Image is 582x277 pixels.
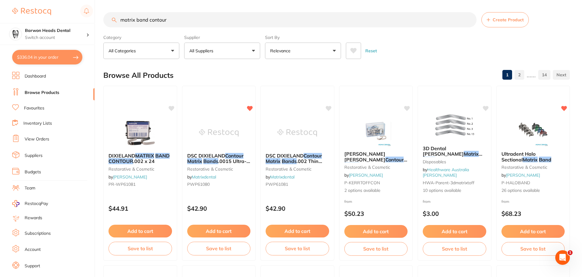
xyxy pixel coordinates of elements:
p: $44.91 [108,205,172,212]
label: Sort By [265,35,341,40]
a: Restocq Logo [12,5,51,19]
a: Support [25,263,40,269]
p: $68.23 [501,210,565,217]
button: Save to list [187,242,251,255]
b: Ultradent Halo Sectional Matrix Band [501,151,565,162]
a: Healthware Australia [PERSON_NAME] [423,167,469,178]
b: DSC DIXIELAND Contour Matrix Bands .0015 Ultra-Thin (24) [187,153,251,164]
iframe: Intercom live chat [555,250,570,265]
h2: Browse All Products [103,71,174,80]
span: by [187,174,216,180]
span: 10 options available [423,188,486,194]
span: by [423,167,469,178]
span: by [108,174,147,180]
small: restorative & cosmetic [108,167,172,171]
span: DIXIELAND [108,153,135,159]
button: Add to cart [187,225,251,237]
em: Contour [385,157,404,163]
span: by [266,174,294,180]
a: Suppliers [25,153,43,159]
p: All Suppliers [189,48,216,54]
em: Matrix [266,158,281,164]
span: PR-WP61081 [108,182,136,187]
b: Kerr Hawe Tofflemire Contoured Matrix Bands 30/pk [344,151,408,162]
span: 30/pk [359,162,372,168]
img: 3D Dental Tofflemire Matrix Band [435,110,474,141]
span: [PERSON_NAME] [PERSON_NAME] [344,151,385,162]
span: DSC DIXIELAND [266,153,304,159]
a: Favourites [24,105,44,111]
span: .002 Thin (24) [266,158,322,170]
p: $42.90 [266,205,329,212]
span: by [344,172,383,178]
a: [PERSON_NAME] [349,172,383,178]
p: Relevance [270,48,293,54]
img: Barwon Heads Dental [9,28,22,40]
span: P-KERRTOFFCON [344,180,380,185]
a: Matrixdental [192,174,216,180]
span: DSC DIXIELAND [187,153,225,159]
a: Browse Products [25,90,59,96]
a: Account [25,247,41,253]
a: Inventory Lists [23,120,52,126]
span: .0015 Ultra-Thin (24) [187,158,250,170]
img: DSC DIXIELAND Contour Matrix Bands .002 Thin (24) [277,118,317,148]
a: Matrixdental [270,174,294,180]
span: from [344,199,352,204]
em: Bands [282,158,297,164]
button: Save to list [108,242,172,255]
em: BAND [155,153,170,159]
em: MATRIX [135,153,154,159]
a: Rewards [25,215,42,221]
a: Subscriptions [25,230,51,237]
b: DSC DIXIELAND Contour Matrix Bands .002 Thin (24) [266,153,329,164]
small: restorative & cosmetic [187,167,251,171]
b: 3D Dental Tofflemire Matrix Band [423,146,486,157]
button: All Suppliers [184,43,260,59]
span: PWP61080 [187,182,210,187]
img: DSC DIXIELAND Contour Matrix Bands .0015 Ultra-Thin (24) [199,118,239,148]
button: Create Product [481,12,529,27]
span: 2 options available [344,188,408,194]
em: Matrix [187,158,202,164]
span: from [501,199,509,204]
img: RestocqPay [12,200,19,207]
button: Reset [363,43,379,59]
button: Add to cart [423,225,486,238]
p: ...... [527,71,536,78]
label: Category [103,35,179,40]
a: [PERSON_NAME] [506,172,540,178]
a: 1 [502,69,512,81]
span: Ultradent Halo Sectional [501,151,536,162]
img: Kerr Hawe Tofflemire Contoured Matrix Bands 30/pk [356,116,396,146]
em: Contour [304,153,322,159]
button: Save to list [423,242,486,255]
a: View Orders [25,136,49,142]
button: All Categories [103,43,179,59]
button: Add to cart [108,225,172,237]
span: from [423,199,431,204]
img: Ultradent Halo Sectional Matrix Band [513,116,553,146]
button: Add to cart [501,225,565,238]
em: Band [539,157,551,163]
span: .002 x 24 [133,158,155,164]
small: restorative & cosmetic [344,165,408,170]
small: restorative & cosmetic [501,165,565,170]
a: 14 [538,69,550,81]
p: $3.00 [423,210,486,217]
input: Search Products [103,12,477,27]
em: Matrix [464,151,479,157]
a: [PERSON_NAME] [113,174,147,180]
a: Budgets [25,169,41,175]
em: Matrix [523,157,538,163]
p: Switch account [25,35,86,41]
small: restorative & cosmetic [266,167,329,171]
em: CONTOUR [108,158,133,164]
span: 26 options available [501,188,565,194]
em: Bands [344,162,359,168]
a: 2 [515,69,524,81]
span: PWP61081 [266,182,288,187]
em: Bands [203,158,218,164]
a: Team [25,185,35,191]
label: Supplier [184,35,260,40]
